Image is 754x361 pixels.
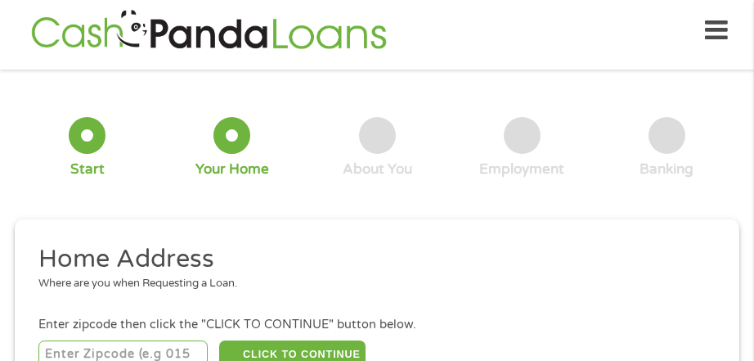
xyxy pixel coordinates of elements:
[479,160,564,178] div: Employment
[38,316,716,334] div: Enter zipcode then click the "CLICK TO CONTINUE" button below.
[195,160,269,178] div: Your Home
[38,243,704,276] h2: Home Address
[38,276,704,292] div: Where are you when Requesting a Loan.
[640,160,693,178] div: Banking
[70,160,105,178] div: Start
[343,160,412,178] div: About You
[26,7,391,54] img: GetLoanNow Logo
